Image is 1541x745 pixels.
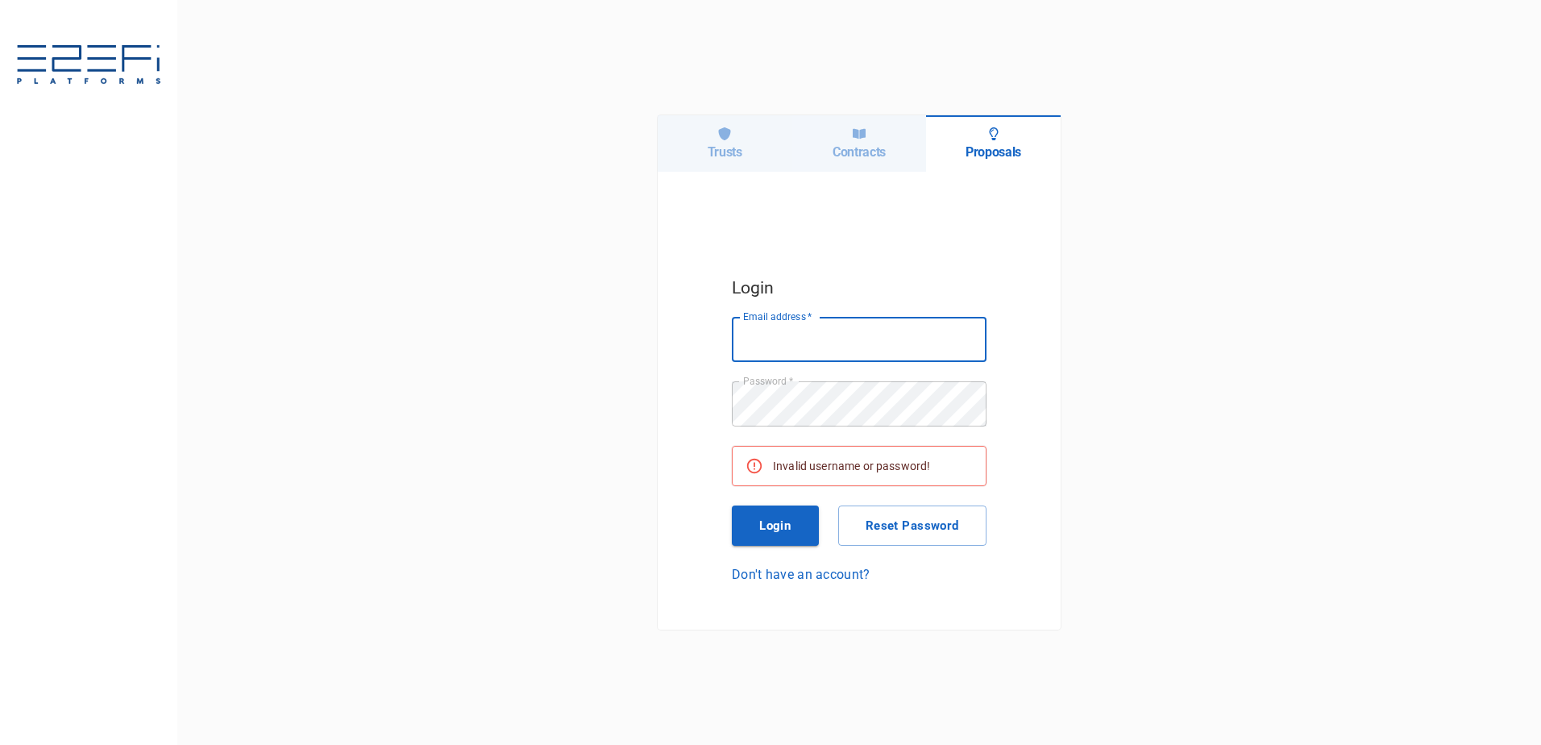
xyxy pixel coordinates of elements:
[743,310,812,323] label: Email address
[732,506,819,546] button: Login
[16,45,161,87] img: E2EFiPLATFORMS-7f06cbf9.svg
[732,274,986,302] h5: Login
[773,452,930,481] div: Invalid username or password!
[838,506,986,546] button: Reset Password
[743,374,793,388] label: Password
[966,144,1021,160] h6: Proposals
[732,565,986,584] a: Don't have an account?
[833,144,886,160] h6: Contracts
[708,144,742,160] h6: Trusts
